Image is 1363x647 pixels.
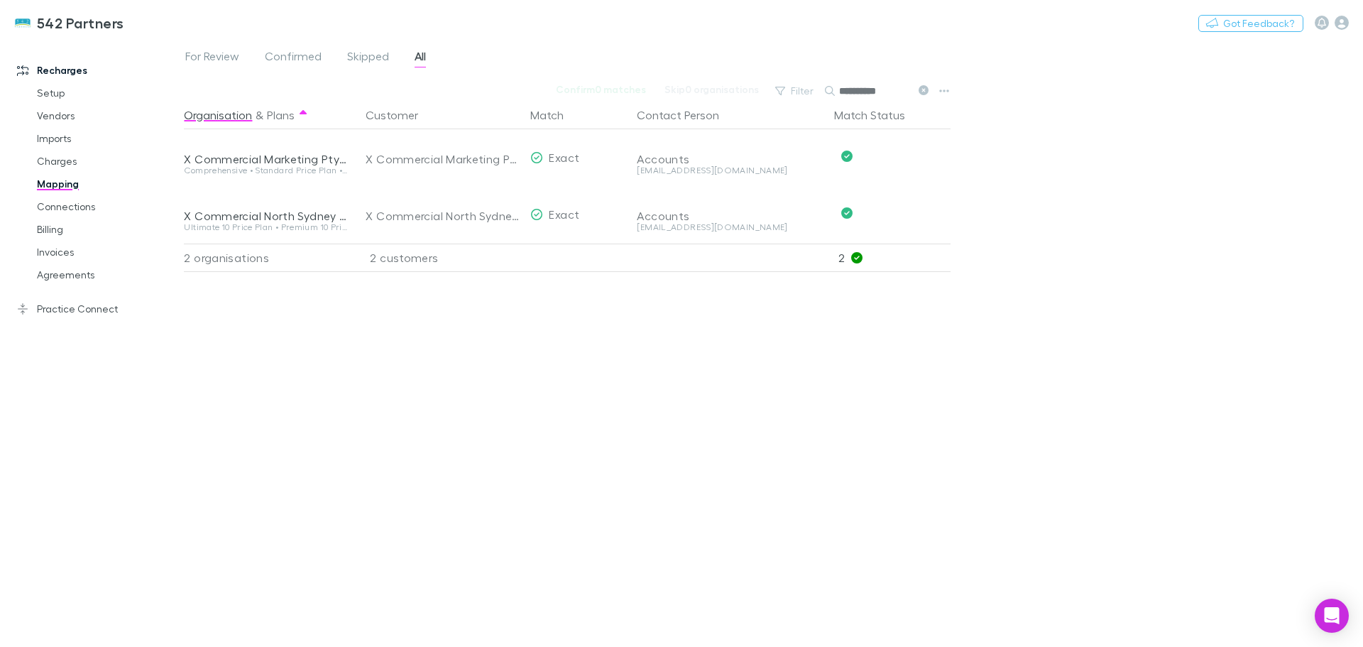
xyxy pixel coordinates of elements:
[549,151,579,164] span: Exact
[838,244,951,271] p: 2
[354,244,525,272] div: 2 customers
[267,101,295,129] button: Plans
[768,82,822,99] button: Filter
[185,49,239,67] span: For Review
[265,49,322,67] span: Confirmed
[37,14,124,31] h3: 542 Partners
[637,152,823,166] div: Accounts
[347,49,389,67] span: Skipped
[637,223,823,232] div: [EMAIL_ADDRESS][DOMAIN_NAME]
[23,218,192,241] a: Billing
[366,187,519,244] div: X Commercial North Sydney Pty Ltd
[841,151,853,162] svg: Confirmed
[184,209,349,223] div: X Commercial North Sydney Pty Ltd
[1315,599,1349,633] div: Open Intercom Messenger
[23,127,192,150] a: Imports
[655,81,768,98] button: Skip0 organisations
[3,59,192,82] a: Recharges
[637,166,823,175] div: [EMAIL_ADDRESS][DOMAIN_NAME]
[637,209,823,223] div: Accounts
[366,131,519,187] div: X Commercial Marketing Pty Ltd
[23,195,192,218] a: Connections
[530,101,581,129] button: Match
[14,14,31,31] img: 542 Partners's Logo
[184,152,349,166] div: X Commercial Marketing Pty Ltd
[6,6,133,40] a: 542 Partners
[184,101,252,129] button: Organisation
[184,166,349,175] div: Comprehensive • Standard Price Plan • Grow • cas360 • ASIC
[184,223,349,232] div: Ultimate 10 Price Plan • Premium 10 Price Plan • cas360
[23,173,192,195] a: Mapping
[184,101,349,129] div: &
[549,207,579,221] span: Exact
[415,49,426,67] span: All
[366,101,435,129] button: Customer
[841,207,853,219] svg: Confirmed
[184,244,354,272] div: 2 organisations
[23,241,192,263] a: Invoices
[23,82,192,104] a: Setup
[834,101,922,129] button: Match Status
[637,101,736,129] button: Contact Person
[3,298,192,320] a: Practice Connect
[1198,15,1303,32] button: Got Feedback?
[23,104,192,127] a: Vendors
[23,150,192,173] a: Charges
[23,263,192,286] a: Agreements
[547,81,655,98] button: Confirm0 matches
